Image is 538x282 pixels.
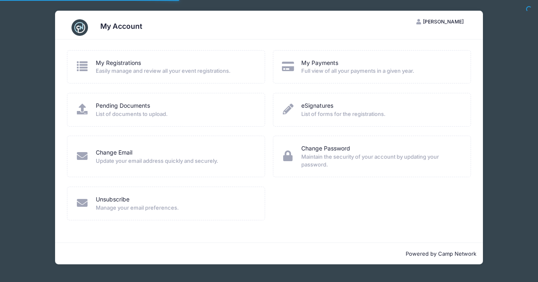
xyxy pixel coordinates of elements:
span: Full view of all your payments in a given year. [301,67,459,75]
button: [PERSON_NAME] [409,15,471,29]
span: [PERSON_NAME] [423,18,464,25]
img: CampNetwork [72,19,88,36]
span: Update your email address quickly and securely. [96,157,254,165]
p: Powered by Camp Network [62,250,476,258]
h3: My Account [100,22,142,30]
a: My Payments [301,59,338,67]
a: Pending Documents [96,102,150,110]
a: My Registrations [96,59,141,67]
span: Manage your email preferences. [96,204,254,212]
span: List of forms for the registrations. [301,110,459,118]
a: Unsubscribe [96,195,129,204]
span: Easily manage and review all your event registrations. [96,67,254,75]
a: eSignatures [301,102,333,110]
span: Maintain the security of your account by updating your password. [301,153,459,169]
a: Change Password [301,144,350,153]
a: Change Email [96,148,132,157]
span: List of documents to upload. [96,110,254,118]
